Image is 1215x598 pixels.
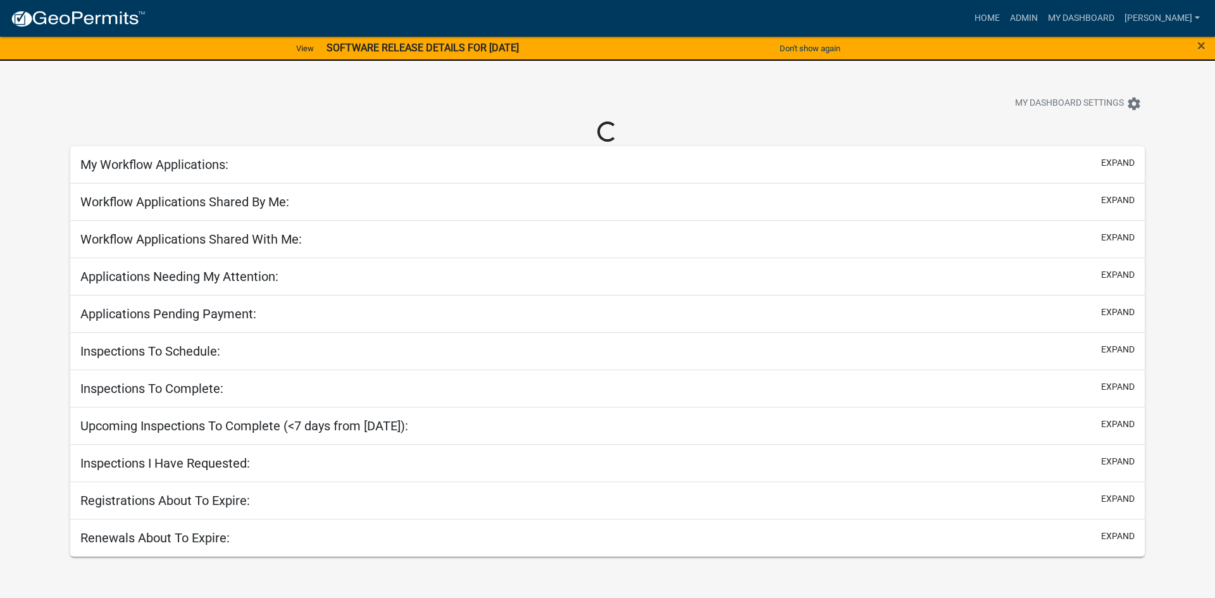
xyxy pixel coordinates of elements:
button: Don't show again [775,38,845,59]
a: [PERSON_NAME] [1119,6,1205,30]
button: expand [1101,530,1135,543]
h5: Applications Pending Payment: [80,306,256,321]
button: Close [1197,38,1206,53]
button: expand [1101,418,1135,431]
i: settings [1126,96,1142,111]
button: expand [1101,492,1135,506]
h5: Inspections I Have Requested: [80,456,250,471]
a: Admin [1005,6,1043,30]
h5: Workflow Applications Shared With Me: [80,232,302,247]
h5: Registrations About To Expire: [80,493,250,508]
button: expand [1101,194,1135,207]
button: expand [1101,231,1135,244]
button: expand [1101,455,1135,468]
h5: Renewals About To Expire: [80,530,230,545]
h5: Inspections To Schedule: [80,344,220,359]
h5: Upcoming Inspections To Complete (<7 days from [DATE]): [80,418,408,433]
span: My Dashboard Settings [1015,96,1124,111]
span: × [1197,37,1206,54]
a: View [291,38,319,59]
button: My Dashboard Settingssettings [1005,91,1152,116]
button: expand [1101,343,1135,356]
h5: Workflow Applications Shared By Me: [80,194,289,209]
strong: SOFTWARE RELEASE DETAILS FOR [DATE] [327,42,519,54]
button: expand [1101,380,1135,394]
h5: Inspections To Complete: [80,381,223,396]
button: expand [1101,156,1135,170]
button: expand [1101,306,1135,319]
a: Home [969,6,1005,30]
h5: Applications Needing My Attention: [80,269,278,284]
a: My Dashboard [1043,6,1119,30]
button: expand [1101,268,1135,282]
h5: My Workflow Applications: [80,157,228,172]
